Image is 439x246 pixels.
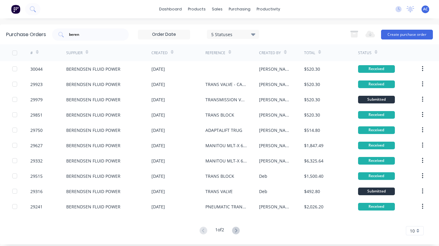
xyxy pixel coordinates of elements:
div: [DATE] [151,188,165,195]
div: $514.80 [304,127,320,133]
div: BERENDSEN FLUID POWER [66,66,120,72]
div: 29241 [30,203,43,210]
div: purchasing [226,5,254,14]
div: 29627 [30,142,43,149]
div: Deb [259,188,267,195]
div: BERENDSEN FLUID POWER [66,173,120,179]
div: Received [358,172,395,180]
div: # [30,50,33,56]
div: Created By [259,50,281,56]
div: TRANS BLOCK [205,173,234,179]
div: Deb [259,173,267,179]
div: 29979 [30,96,43,103]
div: $520.30 [304,112,320,118]
div: Reference [205,50,225,56]
div: [DATE] [151,203,165,210]
div: BERENDSEN FLUID POWER [66,96,120,103]
div: 30044 [30,66,43,72]
div: [PERSON_NAME] [259,142,292,149]
div: Status [358,50,372,56]
div: Received [358,126,395,134]
div: BERENDSEN FLUID POWER [66,188,120,195]
div: $1,500.40 [304,173,323,179]
div: MANITOU MLT-X 625 H TILT CYLINDER STOP TUBE x 6 - [PERSON_NAME] [205,158,247,164]
div: [DATE] [151,81,165,88]
div: [DATE] [151,66,165,72]
div: [PERSON_NAME] [259,96,292,103]
div: Submitted [358,188,395,195]
div: [DATE] [151,173,165,179]
div: Received [358,111,395,119]
div: 29332 [30,158,43,164]
div: PNEUMATIC TRANSMISSION VALVES [205,203,247,210]
div: BERENDSEN FLUID POWER [66,203,120,210]
div: 29923 [30,81,43,88]
div: $2,026.20 [304,203,323,210]
div: TRANSMISSION VALVE [205,96,247,103]
div: TRANS VALVE [205,188,233,195]
div: sales [209,5,226,14]
div: Received [358,203,395,211]
div: [DATE] [151,127,165,133]
div: [DATE] [151,96,165,103]
div: Supplier [66,50,82,56]
div: $6,325.64 [304,158,323,164]
div: 5 Statuses [211,31,255,37]
span: 10 [410,228,415,234]
button: Create purchase order [381,30,433,39]
div: 29851 [30,112,43,118]
div: [PERSON_NAME] [259,66,292,72]
div: [DATE] [151,158,165,164]
div: Received [358,142,395,149]
div: $520.30 [304,66,320,72]
div: Created [151,50,168,56]
div: products [185,5,209,14]
div: BERENDSEN FLUID POWER [66,158,120,164]
div: 29515 [30,173,43,179]
div: Submitted [358,96,395,103]
div: [PERSON_NAME] [259,203,292,210]
div: TRANS VALVE - CAT DP25 [205,81,247,88]
span: AC [423,6,428,12]
div: BERENDSEN FLUID POWER [66,81,120,88]
a: dashboard [156,5,185,14]
div: [PERSON_NAME] [259,112,292,118]
div: $520.30 [304,96,320,103]
div: productivity [254,5,283,14]
div: BERENDSEN FLUID POWER [66,142,120,149]
img: Factory [11,5,20,14]
div: 29316 [30,188,43,195]
div: [DATE] [151,142,165,149]
input: Search purchase orders... [68,32,119,38]
div: $1,847.49 [304,142,323,149]
div: Total [304,50,315,56]
div: [PERSON_NAME] [259,127,292,133]
div: BERENDSEN FLUID POWER [66,112,120,118]
div: $492.80 [304,188,320,195]
div: BERENDSEN FLUID POWER [66,127,120,133]
input: Order Date [138,30,190,39]
div: ADAPTALIFT TRUG [205,127,242,133]
div: Received [358,65,395,73]
div: TRANS BLOCK [205,112,234,118]
div: 1 of 2 [215,226,224,235]
div: [DATE] [151,112,165,118]
div: 29750 [30,127,43,133]
div: Received [358,157,395,165]
div: [PERSON_NAME] [259,158,292,164]
div: Purchase Orders [6,31,46,38]
div: MANITOU MLT-X 625 H TILT CYLINDER STOP TUBE - AMBER FURY [205,142,247,149]
div: $520.30 [304,81,320,88]
div: Received [358,80,395,88]
div: [PERSON_NAME] [259,81,292,88]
